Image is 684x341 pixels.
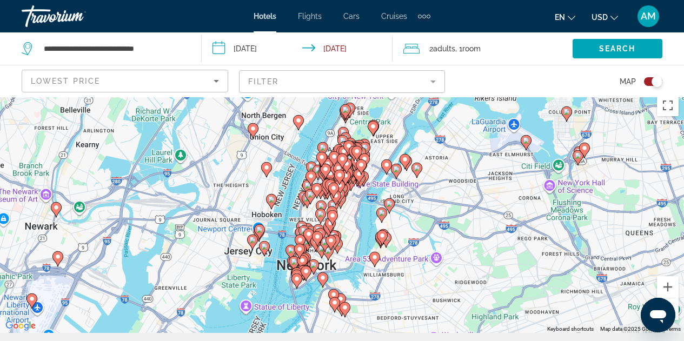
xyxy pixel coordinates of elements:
img: Google [3,319,38,333]
button: Filter [239,70,446,93]
button: Keyboard shortcuts [547,325,594,333]
a: Open this area in Google Maps (opens a new window) [3,319,38,333]
a: Hotels [254,12,276,21]
span: Map data ©2025 Google [600,326,659,332]
button: Change currency [592,9,618,25]
button: Search [573,39,662,58]
span: Search [599,44,636,53]
span: Lowest Price [31,77,100,85]
button: Toggle fullscreen view [657,95,679,116]
button: Zoom in [657,276,679,298]
button: Travelers: 2 adults, 0 children [393,32,573,65]
span: Map [620,74,636,89]
a: Travorium [22,2,130,30]
span: AM [641,11,656,22]
a: Cars [343,12,360,21]
span: Adults [433,44,455,53]
a: Terms (opens in new tab) [666,326,681,332]
span: Room [462,44,481,53]
iframe: Button to launch messaging window [641,298,675,332]
button: Toggle map [636,77,662,86]
span: en [555,13,565,22]
button: Change language [555,9,575,25]
button: Extra navigation items [418,8,430,25]
a: Cruises [381,12,407,21]
a: Flights [298,12,322,21]
button: Zoom out [657,298,679,320]
span: USD [592,13,608,22]
span: , 1 [455,41,481,56]
button: User Menu [634,5,662,28]
button: Check-in date: Dec 10, 2025 Check-out date: Dec 15, 2025 [202,32,393,65]
mat-select: Sort by [31,75,219,88]
span: 2 [429,41,455,56]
